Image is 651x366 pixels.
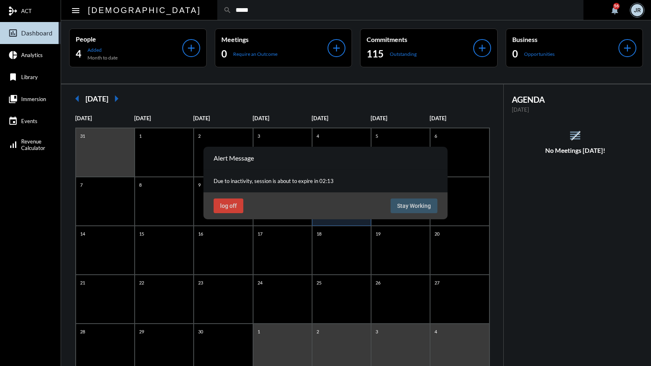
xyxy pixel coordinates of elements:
[397,203,431,209] span: Stay Working
[214,198,243,213] button: log off
[214,178,437,184] p: Due to inactivity, session is about to expire in 02:13
[214,154,254,162] h2: Alert Message
[391,198,437,213] button: Stay Working
[220,203,237,209] span: log off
